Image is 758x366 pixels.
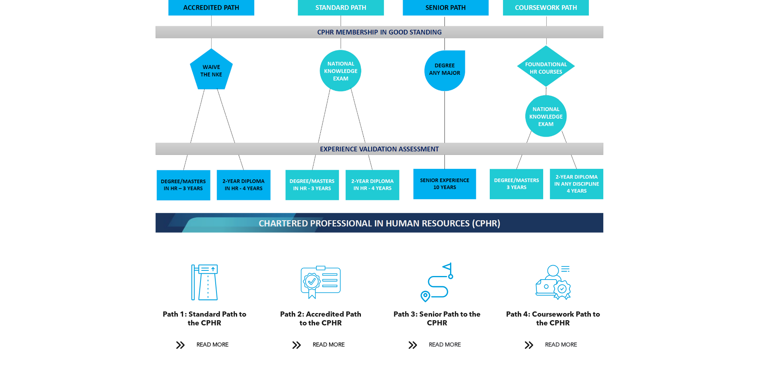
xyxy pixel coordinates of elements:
span: Path 2: Accredited Path to the CPHR [280,311,361,327]
span: READ MORE [194,338,231,352]
span: Path 4: Coursework Path to the CPHR [506,311,600,327]
span: READ MORE [542,338,580,352]
a: READ MORE [286,338,355,352]
span: READ MORE [310,338,347,352]
a: READ MORE [519,338,587,352]
span: Path 3: Senior Path to the CPHR [394,311,481,327]
span: Path 1: Standard Path to the CPHR [163,311,246,327]
span: READ MORE [426,338,464,352]
a: READ MORE [170,338,239,352]
a: READ MORE [403,338,471,352]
